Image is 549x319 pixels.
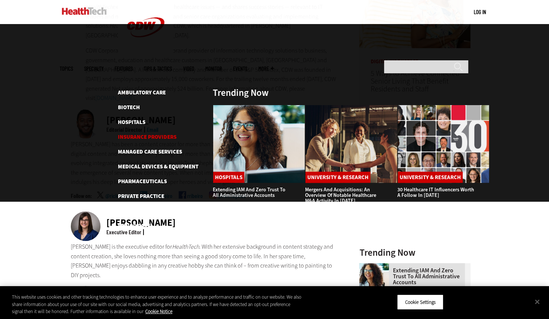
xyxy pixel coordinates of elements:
[305,172,370,183] a: University & Research
[118,237,179,244] a: University & Research
[397,294,443,310] button: Cookie Settings
[145,308,172,315] a: More information about your privacy
[118,104,140,111] a: Biotech
[118,118,145,126] a: Hospitals
[71,211,100,241] img: Nicole Scilingo
[71,286,100,315] img: Kelly Konrad
[474,9,486,15] a: Log in
[359,268,466,285] a: Extending IAM and Zero Trust to All Administrative Accounts
[213,172,244,183] a: Hospitals
[118,148,182,155] a: Managed Care Services
[118,192,164,200] a: Private Practice
[118,89,166,96] a: Ambulatory Care
[118,178,167,185] a: Pharmaceuticals
[12,293,302,315] div: This website uses cookies and other tracking technologies to enhance user experience and to analy...
[213,88,269,97] h3: Trending Now
[398,172,463,183] a: University & Research
[62,7,107,15] img: Home
[474,8,486,16] div: User menu
[213,105,305,183] img: Administrative assistant
[106,229,141,235] div: Executive Editor
[397,186,474,199] a: 30 Healthcare IT Influencers Worth a Follow in [DATE]
[106,218,176,227] div: [PERSON_NAME]
[118,163,198,170] a: Medical Devices & Equipment
[359,248,470,257] h3: Trending Now
[397,105,490,183] img: collage of influencers
[105,193,133,211] a: @ricktagious
[305,105,397,183] img: business leaders shake hands in conference room
[213,186,285,199] a: Extending IAM and Zero Trust to All Administrative Accounts
[529,293,545,310] button: Close
[359,263,389,293] img: Administrative assistant
[359,263,393,269] a: Administrative assistant
[118,133,176,141] a: Insurance Providers
[71,242,340,280] p: [PERSON_NAME] is the executive editor for . With her extensive background in content strategy and...
[305,186,376,204] a: Mergers and Acquisitions: An Overview of Notable Healthcare M&A Activity in [DATE]
[118,207,168,215] a: Rural Healthcare
[118,222,151,229] a: Senior Care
